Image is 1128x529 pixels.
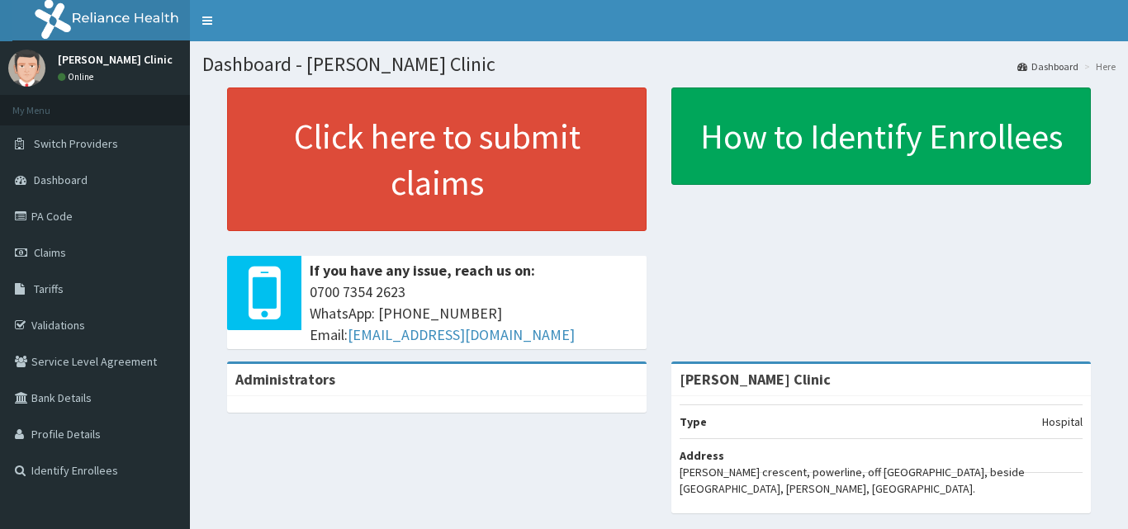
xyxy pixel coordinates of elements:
span: Tariffs [34,281,64,296]
b: If you have any issue, reach us on: [310,261,535,280]
img: User Image [8,50,45,87]
strong: [PERSON_NAME] Clinic [680,370,831,389]
a: How to Identify Enrollees [671,87,1091,185]
b: Address [680,448,724,463]
a: Click here to submit claims [227,87,647,231]
li: Here [1080,59,1116,73]
a: Dashboard [1017,59,1078,73]
b: Administrators [235,370,335,389]
b: Type [680,414,707,429]
p: [PERSON_NAME] Clinic [58,54,173,65]
span: Claims [34,245,66,260]
span: 0700 7354 2623 WhatsApp: [PHONE_NUMBER] Email: [310,281,638,345]
span: Dashboard [34,172,88,187]
span: Switch Providers [34,136,118,151]
h1: Dashboard - [PERSON_NAME] Clinic [202,54,1116,75]
a: [EMAIL_ADDRESS][DOMAIN_NAME] [348,325,575,344]
a: Online [58,71,97,83]
p: Hospital [1042,413,1083,430]
p: [PERSON_NAME] crescent, powerline, off [GEOGRAPHIC_DATA], beside [GEOGRAPHIC_DATA], [PERSON_NAME]... [680,464,1083,497]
